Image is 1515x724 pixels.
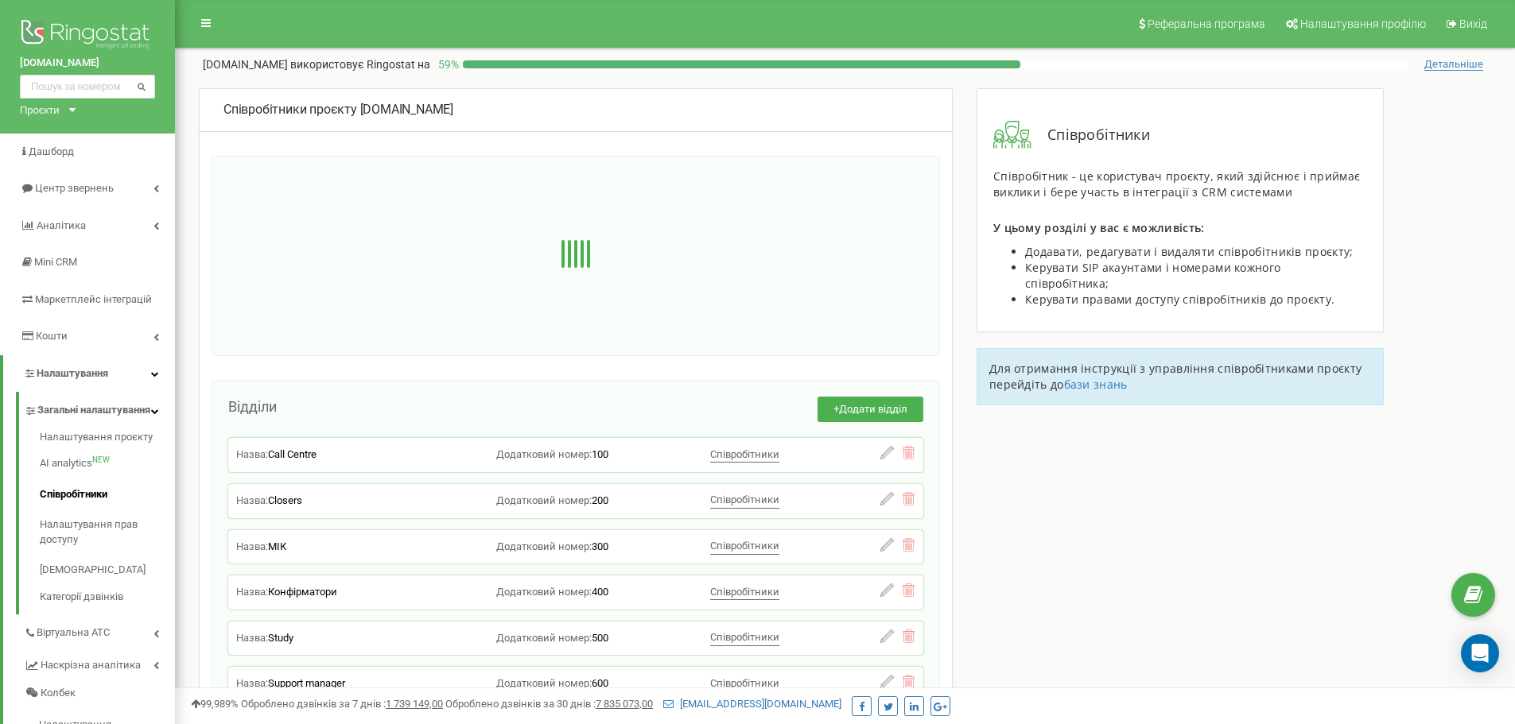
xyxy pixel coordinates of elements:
span: Для отримання інструкції з управління співробітниками проєкту перейдіть до [989,361,1362,392]
a: Колбек [24,679,175,707]
span: МІК [268,540,286,552]
span: 300 [592,540,608,552]
span: Назва: [236,586,268,598]
span: Назва: [236,677,268,689]
span: Оброблено дзвінків за 30 днів : [445,698,653,710]
button: +Додати відділ [818,397,923,423]
span: Дашборд [29,145,74,157]
span: Співробітники [1031,125,1150,145]
span: Вихід [1459,17,1487,30]
span: Call Centre [268,448,317,460]
span: Відділи [228,398,277,415]
span: використовує Ringostat на [290,58,430,71]
span: Назва: [236,448,268,460]
span: Додатковий номер: [496,632,592,644]
div: [DOMAIN_NAME] [223,101,928,119]
span: Маркетплейс інтеграцій [35,293,152,305]
span: Назва: [236,632,268,644]
span: Додатковий номер: [496,494,592,506]
span: Study [268,632,293,644]
a: Категорії дзвінків [40,586,175,605]
span: Кошти [36,330,68,342]
span: Співробітники [710,586,779,598]
span: 200 [592,494,608,506]
img: Ringostat logo [20,16,155,56]
a: Наскрізна аналітика [24,647,175,679]
a: [DEMOGRAPHIC_DATA] [40,555,175,586]
span: Співробітники проєкту [223,102,357,117]
span: Керувати SIP акаунтами і номерами кожного співробітника; [1025,260,1280,291]
span: Співробітники [710,540,779,552]
span: Колбек [41,686,76,701]
span: 99,989% [191,698,239,710]
p: [DOMAIN_NAME] [203,56,430,72]
a: Налаштування [3,355,175,393]
span: Співробітники [710,448,779,460]
span: Віртуальна АТС [37,625,110,641]
span: Назва: [236,540,268,552]
span: Додавати, редагувати і видаляти співробітників проєкту; [1025,244,1354,259]
a: Налаштування прав доступу [40,509,175,555]
span: Налаштування профілю [1300,17,1426,30]
span: Співробітники [710,677,779,689]
a: Віртуальна АТС [24,614,175,647]
span: Налаштування [37,367,108,379]
span: Детальніше [1424,58,1483,71]
span: Співробітники [710,631,779,643]
a: бази знань [1064,377,1128,392]
input: Пошук за номером [20,75,155,99]
span: Mini CRM [34,256,77,268]
span: Співробітники [710,494,779,505]
a: [EMAIL_ADDRESS][DOMAIN_NAME] [663,698,841,710]
span: Керувати правами доступу співробітників до проєкту. [1025,292,1334,307]
span: Оброблено дзвінків за 7 днів : [241,698,443,710]
a: Налаштування проєкту [40,430,175,449]
span: Співробітник - це користувач проєкту, який здійснює і приймає виклики і бере участь в інтеграції ... [993,168,1360,199]
span: Closers [268,494,302,506]
span: Реферальна програма [1148,17,1265,30]
span: Додатковий номер: [496,448,592,460]
a: Загальні налаштування [24,392,175,424]
p: 59 % [430,56,463,72]
span: 400 [592,586,608,598]
div: Проєкти [20,103,60,118]
span: Аналiтика [37,219,86,231]
span: Назва: [236,494,268,506]
a: AI analyticsNEW [40,448,175,479]
span: Загальні налаштування [37,403,150,418]
a: [DOMAIN_NAME] [20,56,155,71]
span: 500 [592,632,608,644]
span: Додати відділ [839,403,907,415]
span: Support manager [268,677,345,689]
span: Центр звернень [35,182,114,194]
span: Додатковий номер: [496,540,592,552]
span: 100 [592,448,608,460]
span: Додатковий номер: [496,677,592,689]
a: Співробітники [40,479,175,510]
div: Open Intercom Messenger [1461,634,1499,672]
span: 600 [592,677,608,689]
u: 1 739 149,00 [386,698,443,710]
span: Наскрізна аналітика [41,658,141,673]
span: Конфірматори [268,586,337,598]
span: Додатковий номер: [496,586,592,598]
span: У цьому розділі у вас є можливість: [993,220,1205,235]
u: 7 835 073,00 [596,698,653,710]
